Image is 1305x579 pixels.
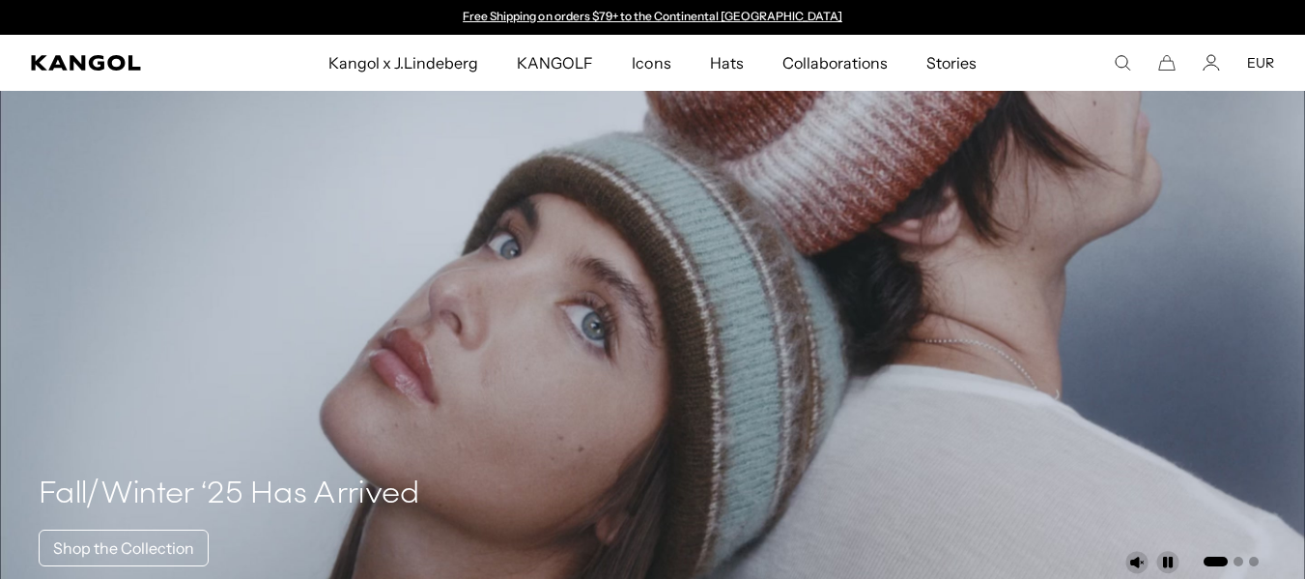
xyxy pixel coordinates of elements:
[517,35,593,91] span: KANGOLF
[497,35,612,91] a: KANGOLF
[454,10,852,25] div: Announcement
[1202,553,1259,568] ul: Select a slide to show
[710,35,744,91] span: Hats
[907,35,996,91] a: Stories
[1156,551,1179,574] button: Pause
[632,35,670,91] span: Icons
[1125,551,1149,574] button: Unmute
[39,530,209,566] a: Shop the Collection
[328,35,479,91] span: Kangol x J.Lindeberg
[1234,557,1243,566] button: Go to slide 2
[1247,54,1274,72] button: EUR
[763,35,907,91] a: Collaborations
[309,35,498,91] a: Kangol x J.Lindeberg
[463,9,842,23] a: Free Shipping on orders $79+ to the Continental [GEOGRAPHIC_DATA]
[1114,54,1131,72] summary: Search here
[1204,557,1228,566] button: Go to slide 1
[454,10,852,25] slideshow-component: Announcement bar
[39,476,420,514] h4: Fall/Winter ‘25 Has Arrived
[926,35,977,91] span: Stories
[31,55,216,71] a: Kangol
[691,35,763,91] a: Hats
[1158,54,1176,72] button: Cart
[1203,54,1220,72] a: Account
[782,35,888,91] span: Collaborations
[612,35,690,91] a: Icons
[454,10,852,25] div: 1 of 2
[1249,557,1259,566] button: Go to slide 3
